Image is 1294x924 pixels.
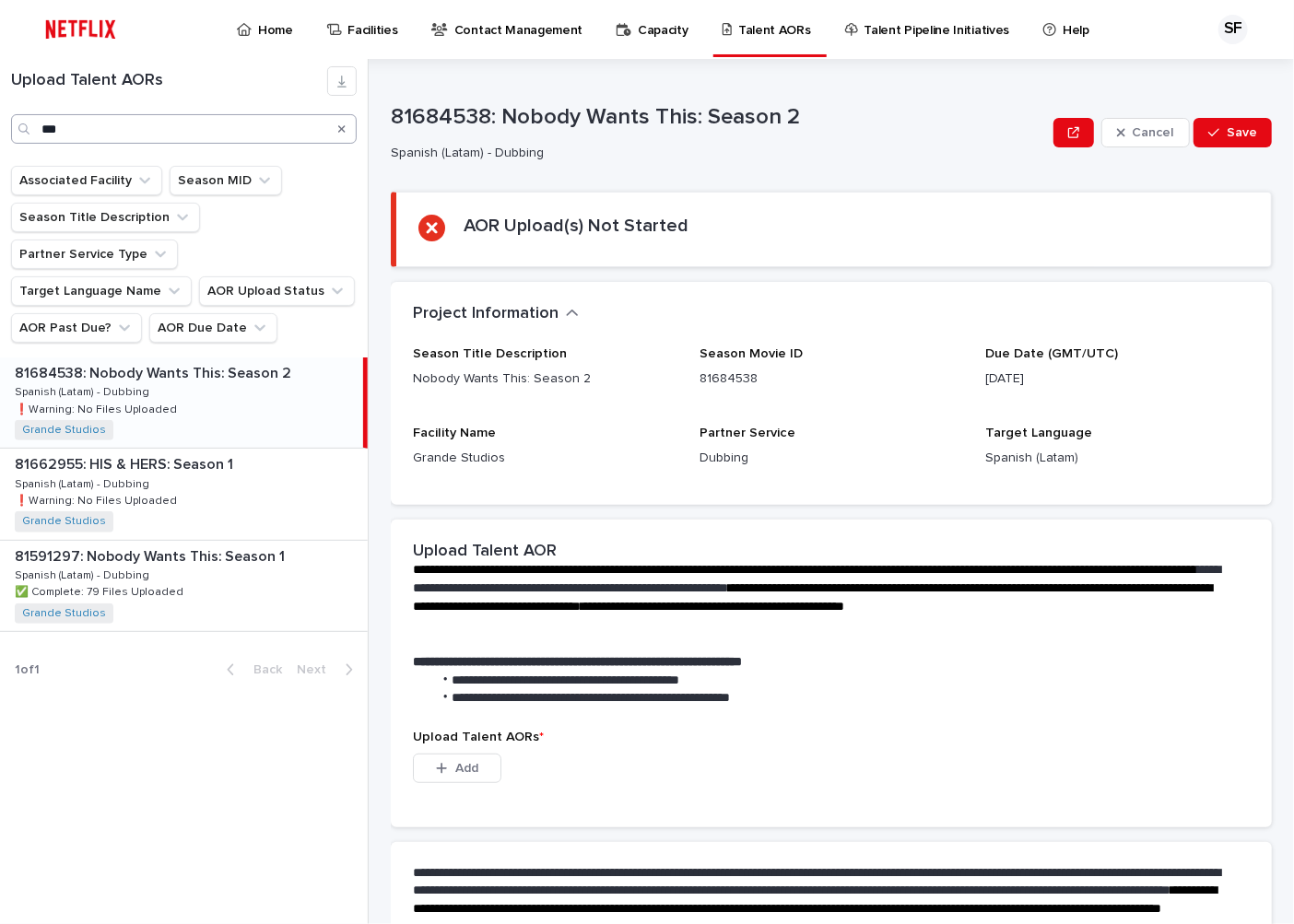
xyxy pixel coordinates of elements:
div: SF [1218,15,1248,44]
span: Target Language [985,427,1092,439]
button: Save [1194,118,1272,147]
p: 81591297: Nobody Wants This: Season 1 [15,544,288,566]
p: Spanish (Latam) [985,449,1250,468]
p: 81684538 [700,369,964,389]
p: 81684538: Nobody Wants This: Season 2 [15,361,295,382]
button: Add [413,754,501,783]
p: 81684538: Nobody Wants This: Season 2 [391,104,1046,131]
p: Grande Studios [413,449,677,468]
h2: Project Information [413,304,559,324]
button: Project Information [413,304,579,324]
span: Add [455,762,478,775]
button: Season MID [170,166,282,195]
p: ✅ Complete: 79 Files Uploaded [15,582,187,599]
button: Cancel [1101,118,1190,147]
button: Season Title Description [11,203,200,232]
span: Cancel [1133,126,1174,139]
span: Save [1227,126,1257,139]
a: Grande Studios [22,424,106,437]
img: ifQbXi3ZQGMSEF7WDB7W [37,11,124,48]
p: Nobody Wants This: Season 2 [413,369,677,389]
button: AOR Upload Status [199,276,355,306]
p: Spanish (Latam) - Dubbing [15,382,153,399]
span: Season Movie ID [700,347,803,360]
span: Facility Name [413,427,496,439]
p: Spanish (Latam) - Dubbing [15,474,153,491]
span: Season Title Description [413,347,567,360]
a: Grande Studios [22,515,106,528]
button: Target Language Name [11,276,192,306]
span: Upload Talent AORs [413,731,544,743]
h2: AOR Upload(s) Not Started [464,215,688,237]
p: 81662955: HIS & HERS: Season 1 [15,452,237,474]
span: Partner Service [700,427,795,439]
p: ❗️Warning: No Files Uploaded [15,491,181,508]
span: Back [242,663,282,676]
button: Next [289,661,368,678]
p: Spanish (Latam) - Dubbing [15,566,153,582]
input: Search [11,114,357,144]
p: ❗️Warning: No Files Uploaded [15,400,181,416]
p: Spanish (Latam) - Dubbing [391,146,1039,161]
a: Grande Studios [22,607,106,620]
button: Associated Facility [11,166,162,195]
p: [DATE] [985,369,1250,389]
p: Dubbing [700,449,964,468]
h1: Upload Talent AORs [11,71,327,91]
button: Partner Service Type [11,240,178,269]
span: Next [297,663,337,676]
button: AOR Due Date [149,313,277,343]
button: AOR Past Due? [11,313,142,343]
h2: Upload Talent AOR [413,542,557,562]
span: Due Date (GMT/UTC) [985,347,1118,360]
button: Back [212,661,289,678]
